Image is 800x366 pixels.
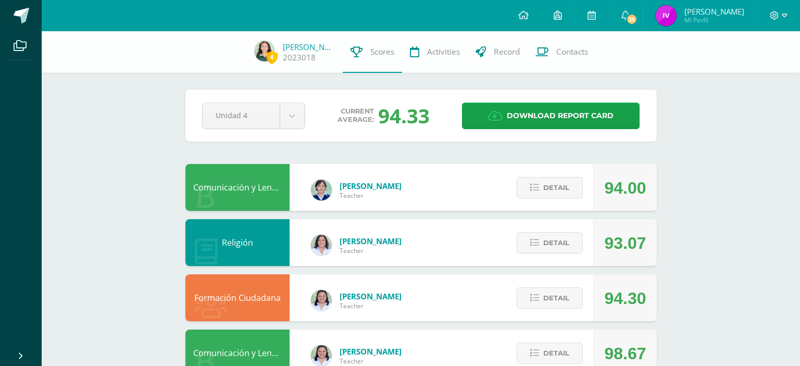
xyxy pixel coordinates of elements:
[311,290,332,311] img: a084105b5058f52f9b5e8b449e8b602d.png
[340,291,402,301] span: [PERSON_NAME]
[311,345,332,366] img: a084105b5058f52f9b5e8b449e8b602d.png
[340,301,402,310] span: Teacher
[343,31,402,73] a: Scores
[462,103,640,129] a: Download report card
[283,42,335,52] a: [PERSON_NAME]
[528,31,596,73] a: Contacts
[543,233,569,253] span: Detail
[427,46,460,57] span: Activities
[517,232,583,254] button: Detail
[517,177,583,198] button: Detail
[340,181,402,191] span: [PERSON_NAME]
[517,343,583,364] button: Detail
[402,31,468,73] a: Activities
[216,103,267,128] span: Unidad 4
[556,46,588,57] span: Contacts
[340,236,402,246] span: [PERSON_NAME]
[311,235,332,256] img: 5833435b0e0c398ee4b261d46f102b9b.png
[340,191,402,200] span: Teacher
[283,52,316,63] a: 2023018
[203,103,305,129] a: Unidad 4
[656,5,677,26] img: 63131e9f9ecefa68a367872e9c6fe8c2.png
[340,357,402,365] span: Teacher
[468,31,528,73] a: Record
[604,165,646,211] div: 94.00
[185,164,290,211] div: Comunicación y Lenguaje L1
[185,274,290,321] div: Formación Ciudadana
[604,220,646,267] div: 93.07
[266,51,278,64] span: 4
[311,180,332,200] img: 904e528ea31759b90e2b92348a2f5070.png
[185,219,290,266] div: Religión
[370,46,394,57] span: Scores
[543,178,569,197] span: Detail
[378,102,430,129] div: 94.33
[337,107,374,124] span: Current average:
[507,103,614,129] span: Download report card
[684,6,744,17] span: [PERSON_NAME]
[684,16,744,24] span: Mi Perfil
[543,288,569,308] span: Detail
[517,287,583,309] button: Detail
[604,275,646,322] div: 94.30
[340,346,402,357] span: [PERSON_NAME]
[626,14,637,25] span: 25
[543,344,569,363] span: Detail
[254,41,275,61] img: e93ec12ab4f27e1fe2111d3cdedb8a70.png
[494,46,520,57] span: Record
[340,246,402,255] span: Teacher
